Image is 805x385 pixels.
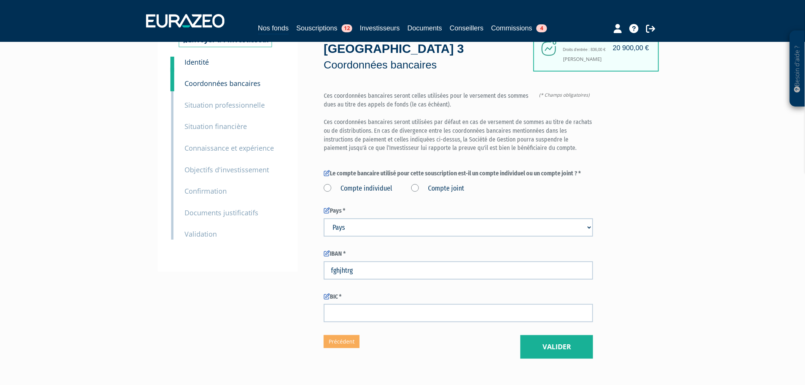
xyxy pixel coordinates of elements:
span: (* Champs obligatoires) [539,92,593,98]
label: Compte individuel [324,184,392,194]
small: Confirmation [185,186,227,196]
small: Documents justificatifs [185,208,258,217]
p: Coordonnées bancaires [324,57,533,73]
a: Investisseurs [360,23,400,33]
small: Coordonnées bancaires [185,79,261,88]
div: [PERSON_NAME] [533,25,659,72]
div: Eurazeo Private Value [GEOGRAPHIC_DATA] 3 [324,23,533,73]
small: Validation [185,229,217,239]
span: 12 [342,24,352,32]
a: Souscriptions12 [296,23,352,33]
label: Le compte bancaire utilisé pour cette souscription est-il un compte individuel ou un compte joint... [324,169,593,178]
small: Identité [185,57,209,67]
a: Précédent [324,335,360,348]
a: Nos fonds [258,23,289,35]
label: Pays * [324,207,593,215]
small: Connaissance et expérience [185,143,274,153]
p: Ces coordonnées bancaires seront celles utilisées pour le versement des sommes dues au titre des ... [324,92,593,153]
label: Compte joint [411,184,464,194]
small: Situation financière [185,122,247,131]
a: Documents [407,23,442,33]
button: Valider [520,335,593,359]
a: Commissions4 [491,23,547,33]
small: Objectifs d'investissement [185,165,269,174]
label: BIC * [324,293,593,301]
label: IBAN * [324,250,593,258]
h6: Droits d'entrée : 836,00 € [563,48,647,52]
small: Situation professionnelle [185,100,265,110]
span: 4 [536,24,547,32]
a: 1 [170,57,174,72]
img: 1732889491-logotype_eurazeo_blanc_rvb.png [146,14,224,28]
a: 2 [170,68,174,91]
h4: 20 900,00 € [613,45,649,52]
p: Besoin d'aide ? [793,35,802,103]
a: Conseillers [450,23,484,33]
